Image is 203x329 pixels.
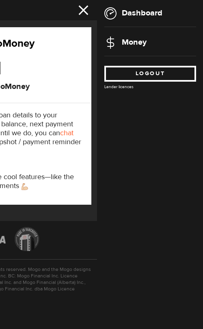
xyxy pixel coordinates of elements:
img: dashboard-b5a15c7b67d22e16d1e1c8db2a1cffd5.svg [104,7,117,19]
a: Lender licences [104,84,134,89]
iframe: LiveChat chat widget [41,140,203,329]
a: Money [104,37,147,47]
a: Logout [104,66,196,82]
img: strong arm emoji [22,183,28,190]
a: Dashboard [104,8,162,18]
img: money-d353d27aa90b8b8b750af723eede281a.svg [104,37,117,49]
